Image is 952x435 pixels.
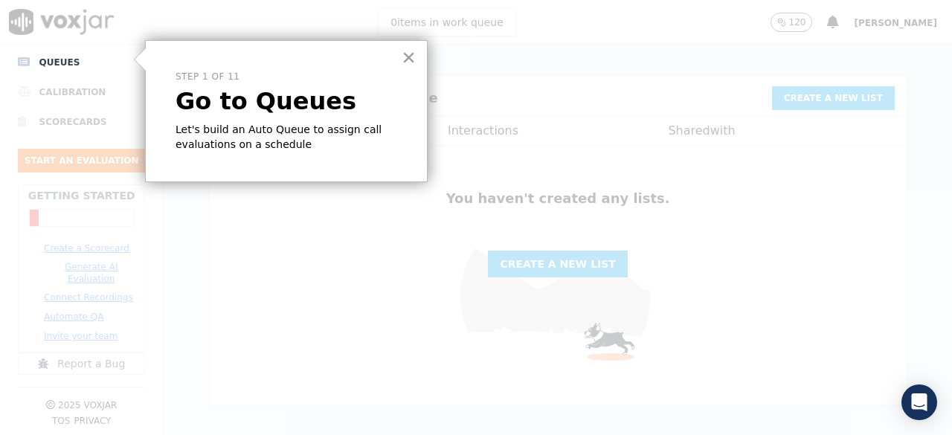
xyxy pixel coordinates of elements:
[176,87,397,115] p: Go to Queues
[18,48,145,77] li: Queues
[176,71,397,83] p: Step 1 of 11
[176,123,397,152] p: Let's build an Auto Queue to assign call evaluations on a schedule
[901,384,937,420] div: Open Intercom Messenger
[402,45,416,69] button: Close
